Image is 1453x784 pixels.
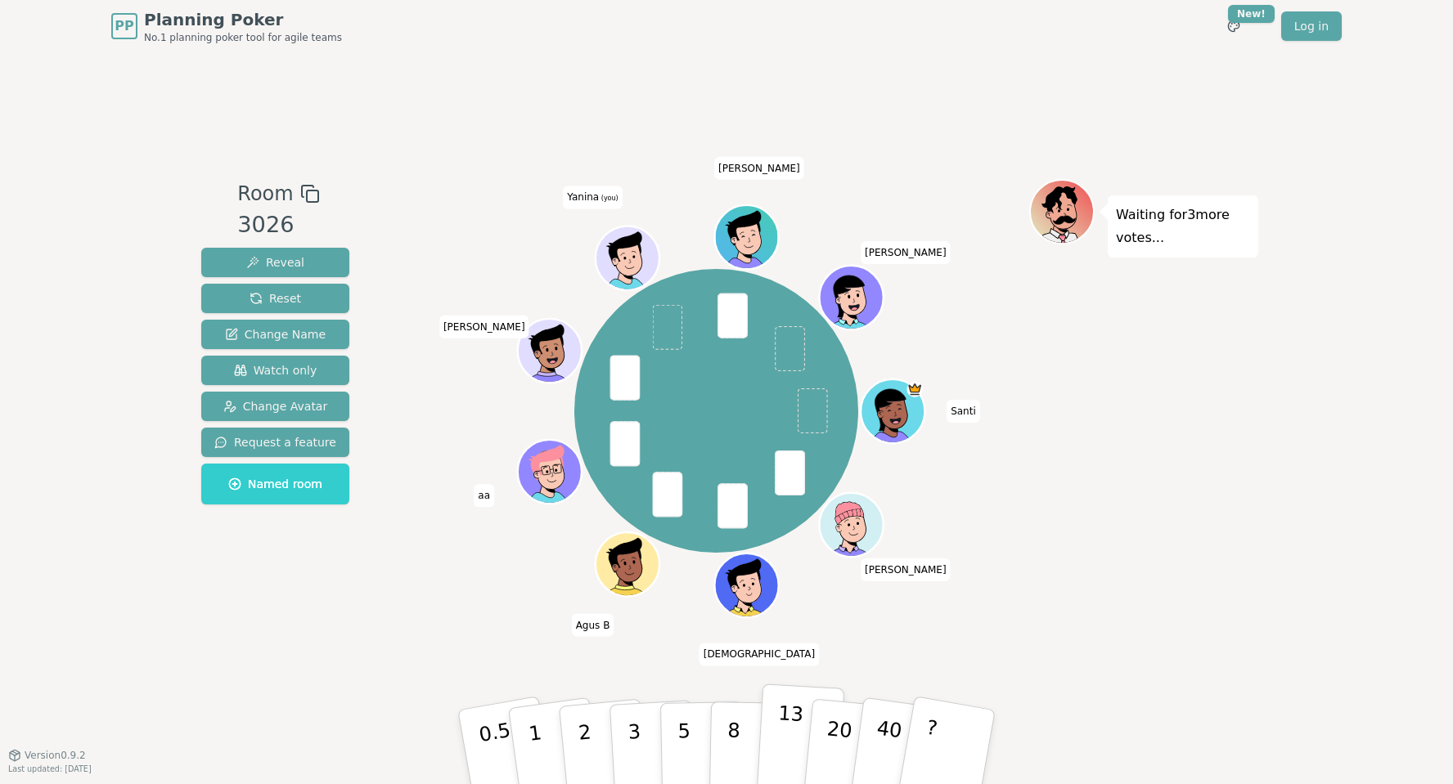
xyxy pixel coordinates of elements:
[201,284,349,313] button: Reset
[474,484,494,507] span: Click to change your name
[237,179,293,208] span: Room
[598,228,659,289] button: Click to change your avatar
[1116,204,1250,249] p: Waiting for 3 more votes...
[225,326,326,343] span: Change Name
[250,290,301,307] span: Reset
[700,643,819,665] span: Click to change your name
[201,248,349,277] button: Reveal
[1281,11,1342,41] a: Log in
[144,8,342,31] span: Planning Poker
[201,392,349,421] button: Change Avatar
[714,156,804,179] span: Click to change your name
[907,381,924,397] span: Santi is the host
[223,398,328,414] span: Change Avatar
[1228,5,1275,23] div: New!
[861,241,951,264] span: Click to change your name
[111,8,342,44] a: PPPlanning PokerNo.1 planning poker tool for agile teams
[237,208,319,242] div: 3026
[214,434,336,450] span: Request a feature
[234,362,317,379] span: Watch only
[861,558,951,581] span: Click to change your name
[201,356,349,385] button: Watch only
[25,749,86,762] span: Version 0.9.2
[201,428,349,457] button: Request a feature
[246,254,304,271] span: Reveal
[599,195,619,202] span: (you)
[1219,11,1248,41] button: New!
[228,476,322,492] span: Named room
[8,749,86,762] button: Version0.9.2
[563,186,622,208] span: Click to change your name
[115,16,133,36] span: PP
[201,320,349,349] button: Change Name
[8,764,92,773] span: Last updated: [DATE]
[947,400,980,423] span: Click to change your name
[144,31,342,44] span: No.1 planning poker tool for agile teams
[439,316,529,338] span: Click to change your name
[572,613,614,636] span: Click to change your name
[201,464,349,504] button: Named room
